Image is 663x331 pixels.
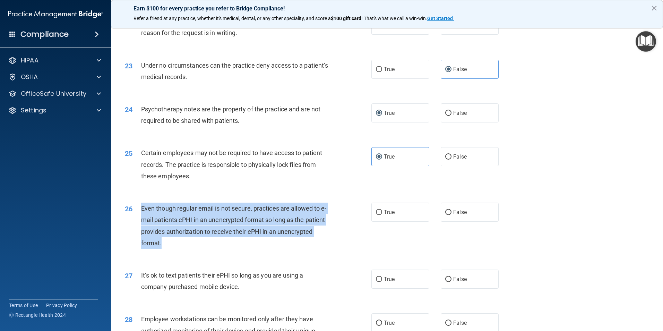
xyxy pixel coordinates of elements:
[8,73,101,81] a: OSHA
[651,2,657,14] button: Close
[376,277,382,282] input: True
[141,205,327,247] span: Even though regular email is not secure, practices are allowed to e-mail patients ePHI in an unen...
[8,56,101,65] a: HIPAA
[445,277,451,282] input: False
[445,67,451,72] input: False
[8,90,101,98] a: OfficeSafe University
[8,106,101,114] a: Settings
[453,66,467,73] span: False
[453,209,467,215] span: False
[21,56,38,65] p: HIPAA
[9,302,38,309] a: Terms of Use
[453,276,467,282] span: False
[46,302,77,309] a: Privacy Policy
[453,153,467,160] span: False
[384,153,395,160] span: True
[427,16,454,21] a: Get Started
[8,7,103,21] img: PMB logo
[134,5,640,12] p: Earn $100 for every practice you refer to Bridge Compliance!
[636,31,656,52] button: Open Resource Center
[376,210,382,215] input: True
[331,16,361,21] strong: $100 gift card
[134,16,331,21] span: Refer a friend at any practice, whether it's medical, dental, or any other speciality, and score a
[384,320,395,326] span: True
[125,62,132,70] span: 23
[427,16,453,21] strong: Get Started
[141,149,322,179] span: Certain employees may not be required to have access to patient records. The practice is responsi...
[21,106,46,114] p: Settings
[21,90,86,98] p: OfficeSafe University
[376,154,382,160] input: True
[376,67,382,72] input: True
[125,205,132,213] span: 26
[384,110,395,116] span: True
[9,312,66,319] span: Ⓒ Rectangle Health 2024
[20,29,69,39] h4: Compliance
[376,321,382,326] input: True
[376,111,382,116] input: True
[361,16,427,21] span: ! That's what we call a win-win.
[384,66,395,73] span: True
[445,321,451,326] input: False
[453,110,467,116] span: False
[141,272,303,290] span: It’s ok to text patients their ePHI so long as you are using a company purchased mobile device.
[445,154,451,160] input: False
[384,209,395,215] span: True
[384,276,395,282] span: True
[125,149,132,158] span: 25
[21,73,38,81] p: OSHA
[141,62,328,80] span: Under no circumstances can the practice deny access to a patient’s medical records.
[141,105,320,124] span: Psychotherapy notes are the property of the practice and are not required to be shared with patie...
[445,111,451,116] input: False
[125,272,132,280] span: 27
[125,315,132,324] span: 28
[125,105,132,114] span: 24
[453,320,467,326] span: False
[445,210,451,215] input: False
